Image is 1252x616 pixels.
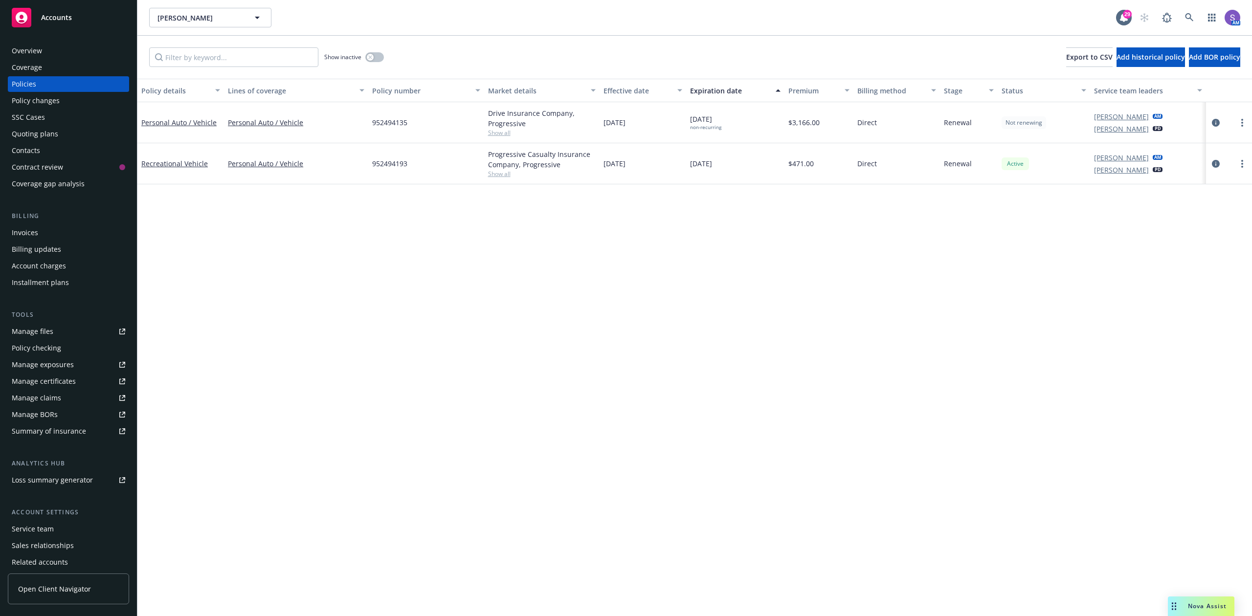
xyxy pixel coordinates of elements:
[12,76,36,92] div: Policies
[857,158,877,169] span: Direct
[1180,8,1199,27] a: Search
[944,158,972,169] span: Renewal
[1189,52,1240,62] span: Add BOR policy
[1094,165,1149,175] a: [PERSON_NAME]
[324,53,361,61] span: Show inactive
[484,79,600,102] button: Market details
[604,117,626,128] span: [DATE]
[228,158,364,169] a: Personal Auto / Vehicle
[8,225,129,241] a: Invoices
[41,14,72,22] span: Accounts
[690,124,721,131] div: non-recurring
[8,310,129,320] div: Tools
[8,242,129,257] a: Billing updates
[998,79,1090,102] button: Status
[788,158,814,169] span: $471.00
[137,79,224,102] button: Policy details
[368,79,484,102] button: Policy number
[8,110,129,125] a: SSC Cases
[8,521,129,537] a: Service team
[12,126,58,142] div: Quoting plans
[12,407,58,422] div: Manage BORs
[141,86,209,96] div: Policy details
[488,108,596,129] div: Drive Insurance Company, Progressive
[8,176,129,192] a: Coverage gap analysis
[940,79,998,102] button: Stage
[788,117,820,128] span: $3,166.00
[1135,8,1154,27] a: Start snowing
[8,211,129,221] div: Billing
[1236,158,1248,170] a: more
[8,507,129,517] div: Account settings
[12,340,61,356] div: Policy checking
[1188,602,1227,610] span: Nova Assist
[12,538,74,553] div: Sales relationships
[944,117,972,128] span: Renewal
[1202,8,1222,27] a: Switch app
[8,459,129,468] div: Analytics hub
[488,129,596,137] span: Show all
[12,554,68,570] div: Related accounts
[8,76,129,92] a: Policies
[600,79,686,102] button: Effective date
[8,340,129,356] a: Policy checking
[228,117,364,128] a: Personal Auto / Vehicle
[372,117,407,128] span: 952494135
[12,324,53,339] div: Manage files
[12,357,74,373] div: Manage exposures
[690,158,712,169] span: [DATE]
[12,374,76,389] div: Manage certificates
[8,324,129,339] a: Manage files
[141,118,217,127] a: Personal Auto / Vehicle
[12,390,61,406] div: Manage claims
[1117,52,1185,62] span: Add historical policy
[8,357,129,373] a: Manage exposures
[604,86,671,96] div: Effective date
[1168,596,1234,616] button: Nova Assist
[1117,47,1185,67] button: Add historical policy
[857,117,877,128] span: Direct
[8,275,129,290] a: Installment plans
[12,93,60,109] div: Policy changes
[12,258,66,274] div: Account charges
[1094,86,1191,96] div: Service team leaders
[12,242,61,257] div: Billing updates
[8,538,129,553] a: Sales relationships
[788,86,839,96] div: Premium
[8,554,129,570] a: Related accounts
[8,93,129,109] a: Policy changes
[1094,124,1149,134] a: [PERSON_NAME]
[686,79,784,102] button: Expiration date
[488,149,596,170] div: Progressive Casualty Insurance Company, Progressive
[8,43,129,59] a: Overview
[224,79,368,102] button: Lines of coverage
[1066,52,1113,62] span: Export to CSV
[853,79,940,102] button: Billing method
[1066,47,1113,67] button: Export to CSV
[8,472,129,488] a: Loss summary generator
[8,423,129,439] a: Summary of insurance
[488,170,596,178] span: Show all
[1123,10,1132,19] div: 29
[149,8,271,27] button: [PERSON_NAME]
[1225,10,1240,25] img: photo
[8,258,129,274] a: Account charges
[1236,117,1248,129] a: more
[12,275,69,290] div: Installment plans
[141,159,208,168] a: Recreational Vehicle
[488,86,585,96] div: Market details
[228,86,354,96] div: Lines of coverage
[18,584,91,594] span: Open Client Navigator
[1157,8,1177,27] a: Report a Bug
[8,143,129,158] a: Contacts
[12,176,85,192] div: Coverage gap analysis
[12,43,42,59] div: Overview
[1094,111,1149,122] a: [PERSON_NAME]
[8,4,129,31] a: Accounts
[1210,117,1222,129] a: circleInformation
[1006,159,1025,168] span: Active
[1006,118,1042,127] span: Not renewing
[8,407,129,422] a: Manage BORs
[857,86,925,96] div: Billing method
